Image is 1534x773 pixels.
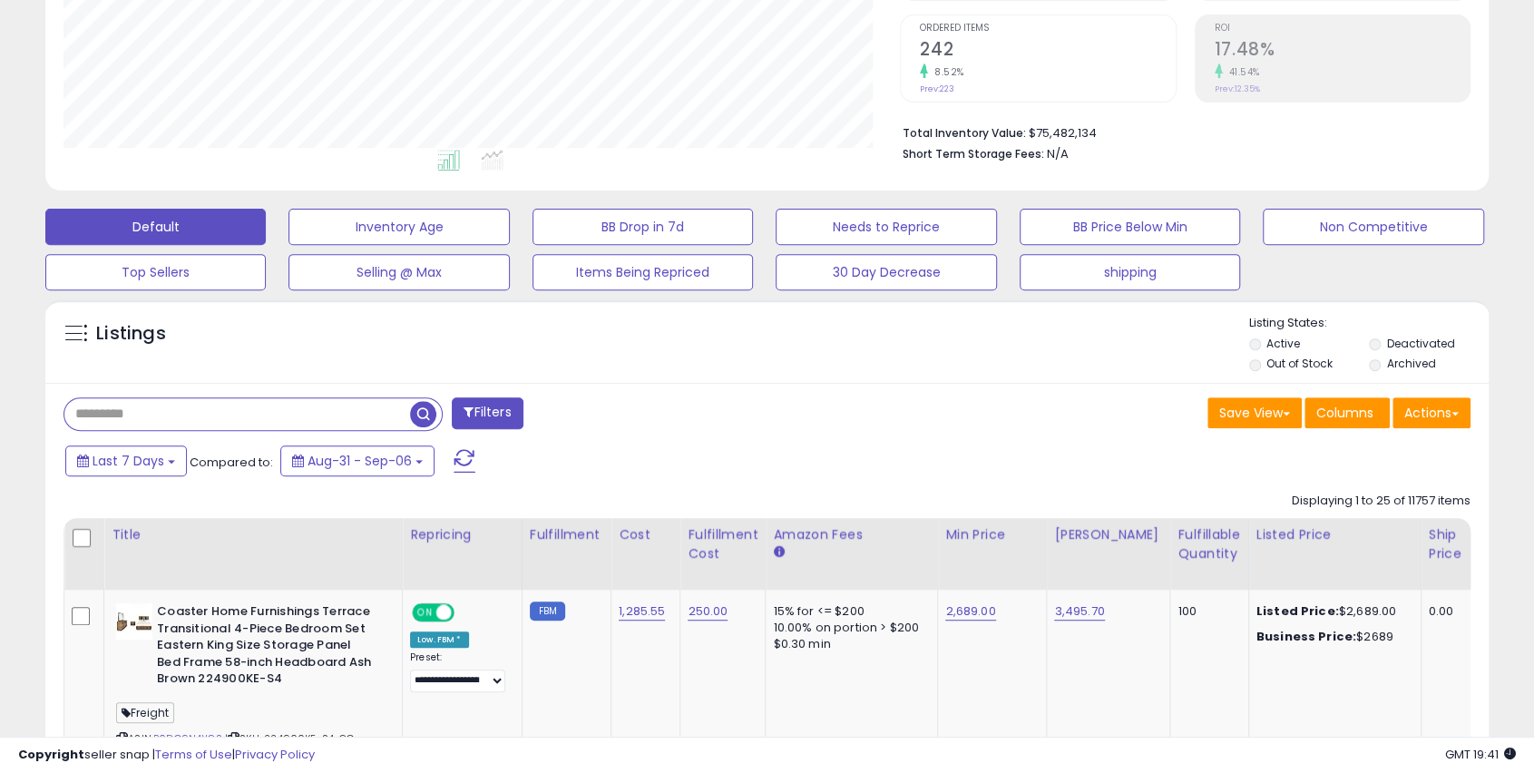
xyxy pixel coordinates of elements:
div: Ship Price [1429,525,1465,563]
div: $0.30 min [773,636,923,652]
div: $2689 [1256,629,1407,645]
label: Active [1266,336,1300,351]
p: Listing States: [1249,315,1489,332]
div: Listed Price [1256,525,1413,544]
div: 10.00% on portion > $200 [773,620,923,636]
button: Filters [452,397,523,429]
a: 1,285.55 [619,602,665,621]
label: Deactivated [1387,336,1455,351]
button: Non Competitive [1263,209,1483,245]
button: Selling @ Max [288,254,509,290]
div: Min Price [945,525,1039,544]
button: Save View [1207,397,1302,428]
span: ROI [1215,24,1470,34]
b: Business Price: [1256,628,1356,645]
a: 250.00 [688,602,728,621]
span: OFF [452,605,481,621]
button: Actions [1392,397,1470,428]
strong: Copyright [18,746,84,763]
span: Compared to: [190,454,273,471]
div: Fulfillable Quantity [1177,525,1240,563]
div: Low. FBM * [410,631,469,648]
h2: 242 [920,39,1175,64]
img: 31s7sf1aRSL._SL40_.jpg [116,603,152,640]
button: Inventory Age [288,209,509,245]
small: FBM [530,602,565,621]
div: Amazon Fees [773,525,930,544]
li: $75,482,134 [903,121,1457,142]
button: Aug-31 - Sep-06 [280,445,435,476]
div: [PERSON_NAME] [1054,525,1162,544]
span: Last 7 Days [93,452,164,470]
b: Coaster Home Furnishings Terrace Transitional 4-Piece Bedroom Set Eastern King Size Storage Panel... [157,603,377,692]
button: Items Being Repriced [533,254,753,290]
button: BB Price Below Min [1020,209,1240,245]
span: Columns [1316,404,1373,422]
div: Cost [619,525,672,544]
b: Short Term Storage Fees: [903,146,1044,161]
small: 8.52% [928,65,964,79]
div: Title [112,525,395,544]
button: shipping [1020,254,1240,290]
button: Columns [1304,397,1390,428]
div: 0.00 [1429,603,1459,620]
button: Top Sellers [45,254,266,290]
div: Fulfillment [530,525,603,544]
div: seller snap | | [18,747,315,764]
span: ON [414,605,436,621]
span: N/A [1047,145,1069,162]
b: Listed Price: [1256,602,1339,620]
div: Repricing [410,525,514,544]
span: 2025-09-14 19:41 GMT [1445,746,1516,763]
a: Terms of Use [155,746,232,763]
label: Out of Stock [1266,356,1333,371]
a: 2,689.00 [945,602,995,621]
span: Ordered Items [920,24,1175,34]
div: Preset: [410,651,508,692]
small: Amazon Fees. [773,544,784,561]
button: BB Drop in 7d [533,209,753,245]
span: Aug-31 - Sep-06 [308,452,412,470]
span: Freight [116,702,174,723]
label: Archived [1387,356,1436,371]
h2: 17.48% [1215,39,1470,64]
small: 41.54% [1223,65,1260,79]
b: Total Inventory Value: [903,125,1026,141]
div: $2,689.00 [1256,603,1407,620]
a: Privacy Policy [235,746,315,763]
button: 30 Day Decrease [776,254,996,290]
div: Displaying 1 to 25 of 11757 items [1292,493,1470,510]
small: Prev: 223 [920,83,954,94]
small: Prev: 12.35% [1215,83,1260,94]
button: Default [45,209,266,245]
h5: Listings [96,321,166,347]
div: 100 [1177,603,1234,620]
a: 3,495.70 [1054,602,1104,621]
div: Fulfillment Cost [688,525,757,563]
button: Last 7 Days [65,445,187,476]
div: 15% for <= $200 [773,603,923,620]
button: Needs to Reprice [776,209,996,245]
